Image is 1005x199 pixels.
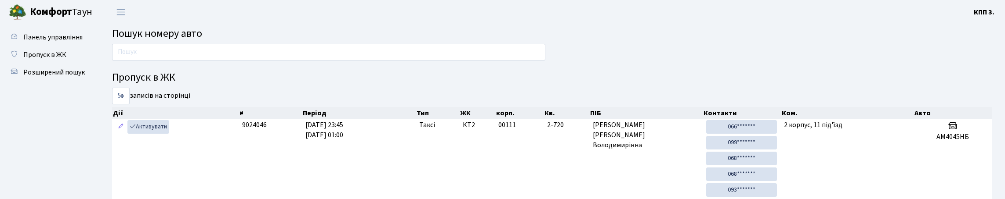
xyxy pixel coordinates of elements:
span: Пошук номеру авто [112,26,202,41]
th: корп. [495,107,544,119]
b: КПП 3. [974,7,994,17]
b: Комфорт [30,5,72,19]
a: Розширений пошук [4,64,92,81]
th: Період [302,107,416,119]
input: Пошук [112,44,545,60]
a: Панель управління [4,28,92,46]
span: Таксі [419,120,435,130]
th: ПІБ [589,107,703,119]
th: Дії [112,107,239,119]
th: Ком. [781,107,914,119]
span: 2 корпус, 11 під'їзд [784,120,842,130]
select: записів на сторінці [112,88,130,104]
h5: АМ4045НБ [917,133,988,141]
span: 00111 [498,120,516,130]
label: записів на сторінці [112,88,190,104]
span: 9024046 [242,120,267,130]
span: [PERSON_NAME] [PERSON_NAME] Володимирівна [593,120,699,150]
span: Пропуск в ЖК [23,50,66,60]
th: Кв. [544,107,589,119]
img: logo.png [9,4,26,21]
th: Контакти [703,107,781,119]
th: Тип [416,107,459,119]
span: КТ2 [463,120,491,130]
a: Пропуск в ЖК [4,46,92,64]
h4: Пропуск в ЖК [112,71,992,84]
a: КПП 3. [974,7,994,18]
a: Активувати [127,120,169,134]
span: Розширений пошук [23,68,85,77]
span: Таун [30,5,92,20]
span: 2-720 [547,120,586,130]
span: Панель управління [23,32,83,42]
th: ЖК [459,107,495,119]
span: [DATE] 23:45 [DATE] 01:00 [305,120,343,140]
a: Редагувати [116,120,126,134]
th: Авто [914,107,992,119]
th: # [239,107,302,119]
button: Переключити навігацію [110,5,132,19]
